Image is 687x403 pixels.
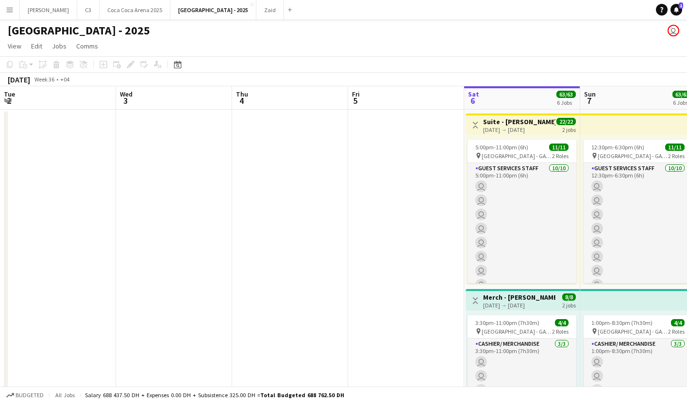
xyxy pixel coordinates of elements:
[260,391,344,399] span: Total Budgeted 688 762.50 DH
[351,95,360,106] span: 5
[671,319,685,326] span: 4/4
[668,25,679,36] app-user-avatar: Marisol Pestano
[468,339,576,400] app-card-role: Cashier/ Merchandise3/33:30pm-11:00pm (7h30m)
[236,90,248,98] span: Thu
[549,144,569,151] span: 11/11
[598,328,668,335] span: [GEOGRAPHIC_DATA] - GATE 7
[85,391,344,399] div: Salary 688 437.50 DH + Expenses 0.00 DH + Subsistence 325.00 DH =
[591,319,653,326] span: 1:00pm-8:30pm (7h30m)
[556,118,576,125] span: 22/22
[555,319,569,326] span: 4/4
[468,90,479,98] span: Sat
[562,125,576,133] div: 2 jobs
[60,76,69,83] div: +04
[668,328,685,335] span: 2 Roles
[100,0,170,19] button: Coca Coca Arena 2025
[591,144,644,151] span: 12:30pm-6:30pm (6h)
[120,90,133,98] span: Wed
[32,76,56,83] span: Week 36
[48,40,70,52] a: Jobs
[72,40,102,52] a: Comms
[352,90,360,98] span: Fri
[8,75,30,84] div: [DATE]
[118,95,133,106] span: 3
[475,319,539,326] span: 3:30pm-11:00pm (7h30m)
[552,328,569,335] span: 2 Roles
[53,391,77,399] span: All jobs
[483,293,555,302] h3: Merch - [PERSON_NAME]
[4,90,15,98] span: Tue
[235,95,248,106] span: 4
[665,144,685,151] span: 11/11
[583,95,596,106] span: 7
[482,152,552,160] span: [GEOGRAPHIC_DATA] - GATE 7
[483,126,555,133] div: [DATE] → [DATE]
[8,23,150,38] h1: [GEOGRAPHIC_DATA] - 2025
[475,144,528,151] span: 5:00pm-11:00pm (6h)
[256,0,284,19] button: Zaid
[598,152,668,160] span: [GEOGRAPHIC_DATA] - GATE 7
[76,42,98,50] span: Comms
[552,152,569,160] span: 2 Roles
[468,140,576,283] app-job-card: 5:00pm-11:00pm (6h)11/11 [GEOGRAPHIC_DATA] - GATE 72 RolesGuest Services Staff10/105:00pm-11:00pm...
[557,99,575,106] div: 6 Jobs
[467,95,479,106] span: 6
[52,42,67,50] span: Jobs
[31,42,42,50] span: Edit
[20,0,77,19] button: [PERSON_NAME]
[562,293,576,301] span: 8/8
[668,152,685,160] span: 2 Roles
[562,301,576,309] div: 2 jobs
[556,91,576,98] span: 63/63
[4,40,25,52] a: View
[77,0,100,19] button: C3
[8,42,21,50] span: View
[584,90,596,98] span: Sun
[468,163,576,322] app-card-role: Guest Services Staff10/105:00pm-11:00pm (6h)
[16,392,44,399] span: Budgeted
[482,328,552,335] span: [GEOGRAPHIC_DATA] - GATE 7
[170,0,256,19] button: [GEOGRAPHIC_DATA] - 2025
[679,2,683,9] span: 1
[27,40,46,52] a: Edit
[2,95,15,106] span: 2
[5,390,45,401] button: Budgeted
[670,4,682,16] a: 1
[483,302,555,309] div: [DATE] → [DATE]
[483,117,555,126] h3: Suite - [PERSON_NAME]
